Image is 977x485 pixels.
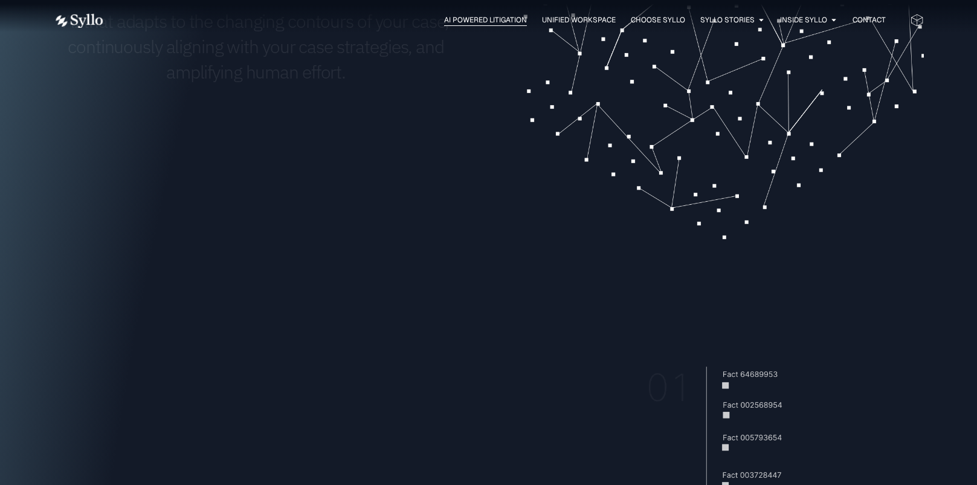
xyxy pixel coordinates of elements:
h1: AI that adapts to the changing contours of your case, continuously aligning with your case strate... [54,8,459,85]
a: Unified Workspace [542,14,616,25]
a: Syllo Stories [700,14,755,25]
a: Contact [853,14,886,25]
a: AI Powered Litigation [444,14,527,25]
nav: Menu [127,14,886,26]
a: Choose Syllo [631,14,685,25]
div: Menu Toggle [127,14,886,26]
a: Inside Syllo [780,14,827,25]
img: white logo [54,13,103,28]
